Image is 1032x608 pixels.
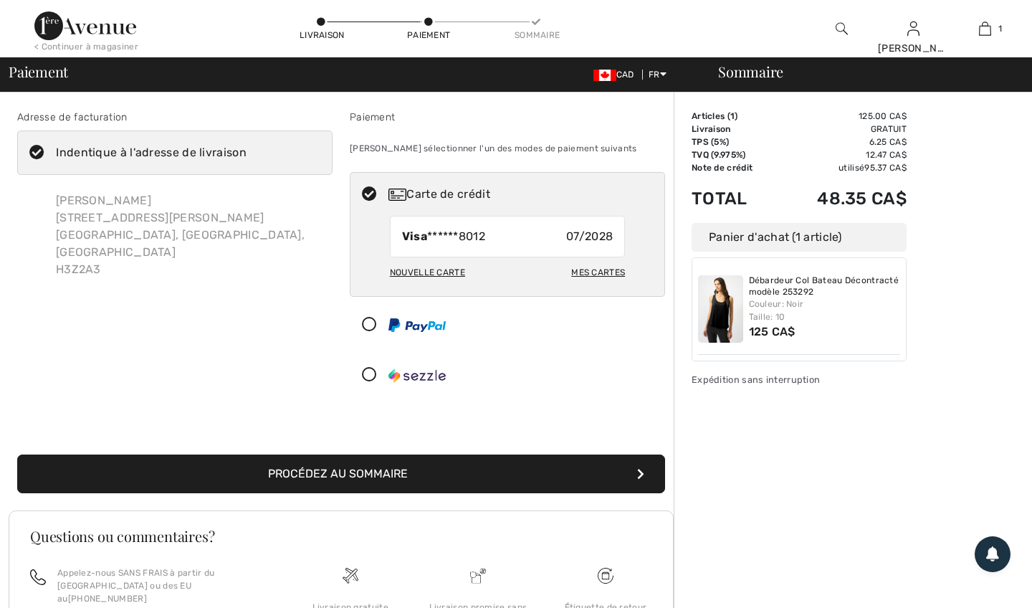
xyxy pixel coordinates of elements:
[779,136,907,148] td: 6.25 CA$
[779,123,907,136] td: Gratuit
[836,20,848,37] img: recherche
[779,148,907,161] td: 12.47 CA$
[30,569,46,585] img: call
[598,568,613,584] img: Livraison gratuite dès 99$
[515,29,558,42] div: Sommaire
[692,136,779,148] td: TPS (5%)
[692,161,779,174] td: Note de crédit
[779,174,907,223] td: 48.35 CA$
[692,123,779,136] td: Livraison
[9,65,68,79] span: Paiement
[17,455,665,493] button: Procédez au sommaire
[402,229,427,243] strong: Visa
[566,228,613,245] span: 07/2028
[692,174,779,223] td: Total
[649,70,666,80] span: FR
[998,22,1002,35] span: 1
[388,186,655,203] div: Carte de crédit
[701,65,1023,79] div: Sommaire
[593,70,616,81] img: Canadian Dollar
[350,110,665,125] div: Paiement
[692,110,779,123] td: Articles ( )
[56,144,247,161] div: Indentique à l'adresse de livraison
[388,369,446,383] img: Sezzle
[44,181,333,290] div: [PERSON_NAME] [STREET_ADDRESS][PERSON_NAME] [GEOGRAPHIC_DATA], [GEOGRAPHIC_DATA], [GEOGRAPHIC_DAT...
[979,20,991,37] img: Mon panier
[907,22,919,35] a: Se connecter
[779,110,907,123] td: 125.00 CA$
[390,260,465,285] div: Nouvelle carte
[30,529,652,543] h3: Questions ou commentaires?
[57,566,269,605] p: Appelez-nous SANS FRAIS à partir du [GEOGRAPHIC_DATA] ou des EU au
[730,111,735,121] span: 1
[698,275,743,343] img: Débardeur Col Bateau Décontracté modèle 253292
[779,161,907,174] td: utilisé
[864,163,907,173] span: 95.37 CA$
[388,189,406,201] img: Carte de crédit
[350,130,665,166] div: [PERSON_NAME] sélectionner l'un des modes de paiement suivants
[407,29,450,42] div: Paiement
[692,373,907,386] div: Expédition sans interruption
[571,260,625,285] div: Mes cartes
[388,318,446,332] img: PayPal
[907,20,919,37] img: Mes infos
[749,298,901,323] div: Couleur: Noir Taille: 10
[692,223,907,252] div: Panier d'achat (1 article)
[692,148,779,161] td: TVQ (9.975%)
[749,325,795,338] span: 125 CA$
[950,20,1020,37] a: 1
[749,275,901,298] a: Débardeur Col Bateau Décontracté modèle 253292
[470,568,486,584] img: Livraison promise sans frais de dédouanement surprise&nbsp;!
[68,594,147,604] a: [PHONE_NUMBER]
[878,41,948,56] div: [PERSON_NAME]
[34,40,138,53] div: < Continuer à magasiner
[343,568,358,584] img: Livraison gratuite dès 99$
[34,11,136,40] img: 1ère Avenue
[300,29,343,42] div: Livraison
[17,110,333,125] div: Adresse de facturation
[593,70,640,80] span: CAD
